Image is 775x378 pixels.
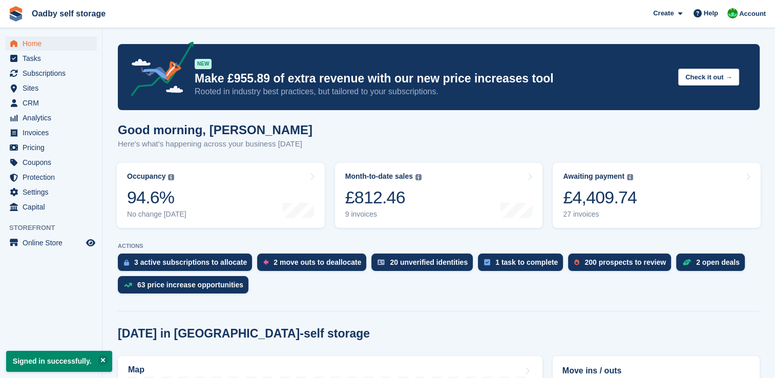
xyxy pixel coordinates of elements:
span: Sites [23,81,84,95]
span: Settings [23,185,84,199]
a: menu [5,236,97,250]
a: 2 open deals [676,254,750,276]
div: Occupancy [127,172,165,181]
div: 20 unverified identities [390,258,468,266]
a: Preview store [85,237,97,249]
span: Pricing [23,140,84,155]
a: menu [5,185,97,199]
p: Make £955.89 of extra revenue with our new price increases tool [195,71,670,86]
img: icon-info-grey-7440780725fd019a000dd9b08b2336e03edf1995a4989e88bcd33f0948082b44.svg [627,174,633,180]
span: Storefront [9,223,102,233]
h1: Good morning, [PERSON_NAME] [118,123,312,137]
h2: [DATE] in [GEOGRAPHIC_DATA]-self storage [118,327,370,341]
div: 3 active subscriptions to allocate [134,258,247,266]
a: 200 prospects to review [568,254,676,276]
span: Invoices [23,125,84,140]
h2: Move ins / outs [562,365,750,377]
a: 2 move outs to deallocate [257,254,371,276]
span: Subscriptions [23,66,84,80]
p: Signed in successfully. [6,351,112,372]
img: verify_identity-adf6edd0f0f0b5bbfe63781bf79b02c33cf7c696d77639b501bdc392416b5a36.svg [378,259,385,265]
a: 20 unverified identities [371,254,478,276]
img: icon-info-grey-7440780725fd019a000dd9b08b2336e03edf1995a4989e88bcd33f0948082b44.svg [415,174,422,180]
p: Rooted in industry best practices, but tailored to your subscriptions. [195,86,670,97]
span: Account [739,9,766,19]
div: 9 invoices [345,210,422,219]
a: 1 task to complete [478,254,568,276]
a: menu [5,140,97,155]
h2: Map [128,365,144,374]
img: price_increase_opportunities-93ffe204e8149a01c8c9dc8f82e8f89637d9d84a8eef4429ea346261dce0b2c0.svg [124,283,132,287]
img: price-adjustments-announcement-icon-8257ccfd72463d97f412b2fc003d46551f7dbcb40ab6d574587a9cd5c0d94... [122,41,194,100]
img: move_outs_to_deallocate_icon-f764333ba52eb49d3ac5e1228854f67142a1ed5810a6f6cc68b1a99e826820c5.svg [263,259,268,265]
a: 63 price increase opportunities [118,276,254,299]
img: task-75834270c22a3079a89374b754ae025e5fb1db73e45f91037f5363f120a921f8.svg [484,259,490,265]
div: Month-to-date sales [345,172,413,181]
span: CRM [23,96,84,110]
div: Awaiting payment [563,172,624,181]
div: 2 move outs to deallocate [274,258,361,266]
a: menu [5,66,97,80]
a: menu [5,51,97,66]
div: 2 open deals [696,258,740,266]
div: 200 prospects to review [584,258,666,266]
div: £4,409.74 [563,187,637,208]
img: deal-1b604bf984904fb50ccaf53a9ad4b4a5d6e5aea283cecdc64d6e3604feb123c2.svg [682,259,691,266]
p: Here's what's happening across your business [DATE] [118,138,312,150]
span: Coupons [23,155,84,170]
span: Help [704,8,718,18]
span: Online Store [23,236,84,250]
div: 94.6% [127,187,186,208]
button: Check it out → [678,69,739,86]
div: 63 price increase opportunities [137,281,243,289]
p: ACTIONS [118,243,760,249]
img: stora-icon-8386f47178a22dfd0bd8f6a31ec36ba5ce8667c1dd55bd0f319d3a0aa187defe.svg [8,6,24,22]
a: Oadby self storage [28,5,110,22]
a: Occupancy 94.6% No change [DATE] [117,163,325,228]
a: menu [5,170,97,184]
span: Protection [23,170,84,184]
div: No change [DATE] [127,210,186,219]
a: Month-to-date sales £812.46 9 invoices [335,163,543,228]
span: Tasks [23,51,84,66]
span: Analytics [23,111,84,125]
img: prospect-51fa495bee0391a8d652442698ab0144808aea92771e9ea1ae160a38d050c398.svg [574,259,579,265]
div: £812.46 [345,187,422,208]
img: Stephanie [727,8,738,18]
a: menu [5,200,97,214]
a: menu [5,125,97,140]
div: NEW [195,59,212,69]
span: Capital [23,200,84,214]
img: active_subscription_to_allocate_icon-d502201f5373d7db506a760aba3b589e785aa758c864c3986d89f69b8ff3... [124,259,129,266]
a: menu [5,81,97,95]
span: Home [23,36,84,51]
div: 27 invoices [563,210,637,219]
span: Create [653,8,674,18]
a: Awaiting payment £4,409.74 27 invoices [553,163,761,228]
a: menu [5,155,97,170]
a: menu [5,96,97,110]
a: menu [5,36,97,51]
img: icon-info-grey-7440780725fd019a000dd9b08b2336e03edf1995a4989e88bcd33f0948082b44.svg [168,174,174,180]
a: menu [5,111,97,125]
div: 1 task to complete [495,258,558,266]
a: 3 active subscriptions to allocate [118,254,257,276]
